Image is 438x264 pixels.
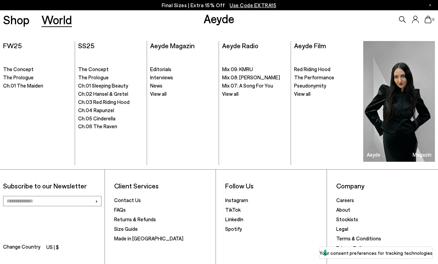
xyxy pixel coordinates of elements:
[336,216,358,222] a: Stockists
[294,66,360,73] a: Red Riding Hood
[41,14,72,26] a: World
[3,66,72,73] a: The Concept
[3,242,40,252] span: Change Country
[294,91,360,97] a: View all
[3,82,43,89] span: Ch.01 The Maiden
[114,197,141,203] a: Contact Us
[150,91,167,97] span: View all
[319,247,433,259] button: Your consent preferences for tracking technologies
[3,41,22,50] a: FW25
[336,226,348,232] a: Legal
[3,14,29,26] a: Shop
[294,82,360,89] a: Pseudonymity
[78,82,128,89] span: Ch.01 Sleeping Beauty
[222,91,239,97] span: View all
[367,152,380,157] h3: Aeyde
[162,1,277,10] p: Final Sizes | Extra 15% Off
[336,182,435,190] li: Company
[78,74,109,80] span: The Prologue
[363,41,435,162] a: Aeyde Magazin
[294,41,326,50] a: Aeyde Film
[78,41,95,50] a: SS25
[78,99,144,106] a: Ch.03 Red Riding Hood
[222,74,280,80] span: Mix 08: [PERSON_NAME]
[204,11,234,26] a: Aeyde
[150,91,216,97] a: View all
[78,107,114,113] span: Ch.04 Rapunzel
[150,74,173,80] span: Interviews
[336,245,367,251] a: Privacy Policy
[78,91,144,97] a: Ch.02 Hansel & Gretel
[222,66,253,72] span: Mix 09: KMRU
[222,91,288,97] a: View all
[78,66,109,72] span: The Concept
[225,216,243,222] a: LinkedIn
[46,243,59,252] li: US | $
[78,123,144,130] a: Ch.06 The Raven
[336,197,354,203] a: Careers
[78,66,144,73] a: The Concept
[78,82,144,89] a: Ch.01 Sleeping Beauty
[294,74,334,80] span: The Performance
[114,207,126,213] a: FAQs
[225,226,242,232] a: Spotify
[78,74,144,81] a: The Prologue
[150,82,216,89] a: News
[319,249,433,256] label: Your consent preferences for tracking technologies
[150,41,195,50] a: Aeyde Magazin
[150,82,162,89] span: News
[150,66,171,72] span: Editorials
[225,207,241,213] a: TikTok
[222,66,288,73] a: Mix 09: KMRU
[78,123,117,129] span: Ch.06 The Raven
[222,74,288,81] a: Mix 08: [PERSON_NAME]
[150,74,216,81] a: Interviews
[294,74,360,81] a: The Performance
[3,182,102,190] p: Subscribe to our Newsletter
[413,152,431,157] h3: Magazin
[3,82,72,89] a: Ch.01 The Maiden
[294,91,311,97] span: View all
[78,91,128,97] span: Ch.02 Hansel & Gretel
[294,82,326,89] span: Pseudonymity
[225,197,248,203] a: Instagram
[78,107,144,114] a: Ch.04 Rapunzel
[222,82,288,89] a: Mix 07: A Song For You
[114,182,213,190] li: Client Services
[114,216,156,222] a: Returns & Refunds
[336,207,350,213] a: About
[78,115,115,121] span: Ch.05 Cinderella
[114,235,183,241] a: Made in [GEOGRAPHIC_DATA]
[336,235,381,241] a: Terms & Conditions
[3,74,72,81] a: The Prologue
[431,18,435,22] span: 0
[363,41,435,162] img: X-exploration-v2_1_900x.png
[78,115,144,122] a: Ch.05 Cinderella
[222,41,258,50] a: Aeyde Radio
[150,66,216,73] a: Editorials
[230,2,276,8] span: Navigate to /collections/ss25-final-sizes
[222,82,273,89] span: Mix 07: A Song For You
[225,182,324,190] li: Follow Us
[3,66,34,72] span: The Concept
[425,16,431,23] a: 0
[3,74,34,80] span: The Prologue
[114,226,138,232] a: Size Guide
[294,66,330,72] span: Red Riding Hood
[95,196,98,206] span: ›
[78,99,130,105] span: Ch.03 Red Riding Hood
